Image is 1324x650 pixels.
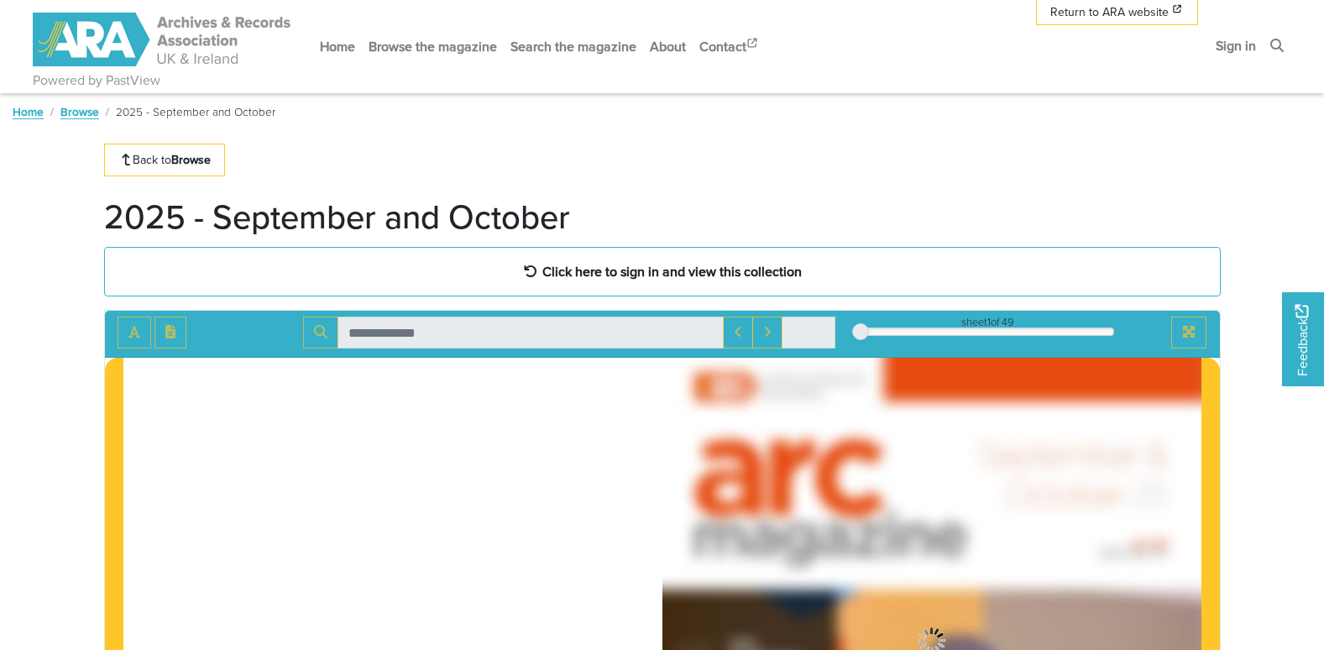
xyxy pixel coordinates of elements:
a: Browse [60,103,99,120]
button: Previous Match [723,317,753,349]
a: Back toBrowse [104,144,226,176]
a: ARA - ARC Magazine | Powered by PastView logo [33,3,293,76]
span: 1 [987,314,991,330]
button: Search [303,317,338,349]
button: Open transcription window [154,317,186,349]
a: About [643,24,693,69]
a: Contact [693,24,767,69]
button: Next Match [752,317,782,349]
a: Powered by PastView [33,71,160,91]
span: Feedback [1292,305,1312,376]
img: ARA - ARC Magazine | Powered by PastView [33,13,293,66]
a: Search the magazine [504,24,643,69]
span: Return to ARA website [1050,3,1169,21]
a: Browse the magazine [362,24,504,69]
a: Home [13,103,44,120]
a: Sign in [1209,24,1263,68]
h1: 2025 - September and October [104,197,570,237]
button: Toggle text selection (Alt+T) [118,317,151,349]
a: Click here to sign in and view this collection [104,247,1221,296]
button: Full screen mode [1171,317,1206,349]
span: 2025 - September and October [116,103,275,120]
strong: Browse [171,151,211,168]
div: sheet of 49 [861,314,1114,330]
a: Would you like to provide feedback? [1282,292,1324,386]
strong: Click here to sign in and view this collection [542,262,802,280]
a: Home [313,24,362,69]
input: Search for [338,317,724,349]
